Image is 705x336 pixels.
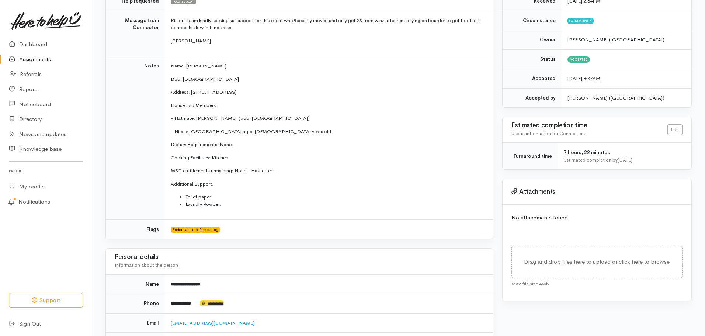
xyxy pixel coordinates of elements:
[171,76,484,83] p: Dob: [DEMOGRAPHIC_DATA]
[503,143,558,170] td: Turnaround time
[171,128,484,135] p: - Niece: [GEOGRAPHIC_DATA] aged [DEMOGRAPHIC_DATA] years old
[171,180,484,188] p: Additional Support:
[171,141,484,148] p: Dietary Requirements: None
[511,188,683,195] h3: Attachments
[185,193,484,201] li: Toilet paper
[106,274,165,294] td: Name
[106,220,165,239] td: Flags
[106,11,165,56] td: Message from Connector
[511,122,667,129] h3: Estimated completion time
[171,227,220,233] span: Prefers a text before calling
[567,75,600,82] time: [DATE] 8:37AM
[567,37,664,43] span: [PERSON_NAME] ([GEOGRAPHIC_DATA])
[106,313,165,333] td: Email
[564,149,610,156] span: 7 hours, 22 minutes
[503,11,562,30] td: Circumstance
[171,17,484,31] p: Kia ora team kindly seeking kai support for this client who
[171,320,254,326] a: [EMAIL_ADDRESS][DOMAIN_NAME]
[503,69,562,89] td: Accepted
[567,56,590,62] span: Accepted
[9,166,83,176] h6: Profile
[667,124,683,135] a: Edit
[171,89,484,96] p: Address: [STREET_ADDRESS]
[511,278,683,288] div: Max file size 4Mb
[9,293,83,308] button: Support
[562,88,691,107] td: [PERSON_NAME] ([GEOGRAPHIC_DATA])
[171,17,480,31] span: Recently moved and only get 2$ from winz after rent relying on boarder to get food but boarder hi...
[524,258,670,265] span: Drag and drop files here to upload or click here to browse
[106,56,165,220] td: Notes
[171,37,484,45] p: [PERSON_NAME].
[511,214,683,222] p: No attachments found
[185,201,484,208] li: Laundry Powder.
[618,157,632,163] time: [DATE]
[503,30,562,50] td: Owner
[567,18,594,24] span: Community
[564,156,683,164] div: Estimated completion by
[171,115,484,122] p: - Flatmate: [PERSON_NAME] (dob: [DEMOGRAPHIC_DATA])
[171,154,484,162] p: Cooking Facilities: Kitchen
[171,102,484,109] p: Household Members:
[171,62,484,70] p: Name: [PERSON_NAME]
[115,254,484,261] h3: Personal details
[503,88,562,107] td: Accepted by
[511,130,585,136] span: Useful information for Connectors
[106,294,165,314] td: Phone
[115,262,178,268] span: Information about the person
[171,167,484,174] p: MSD entitlements remaining: None - Has letter
[503,49,562,69] td: Status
